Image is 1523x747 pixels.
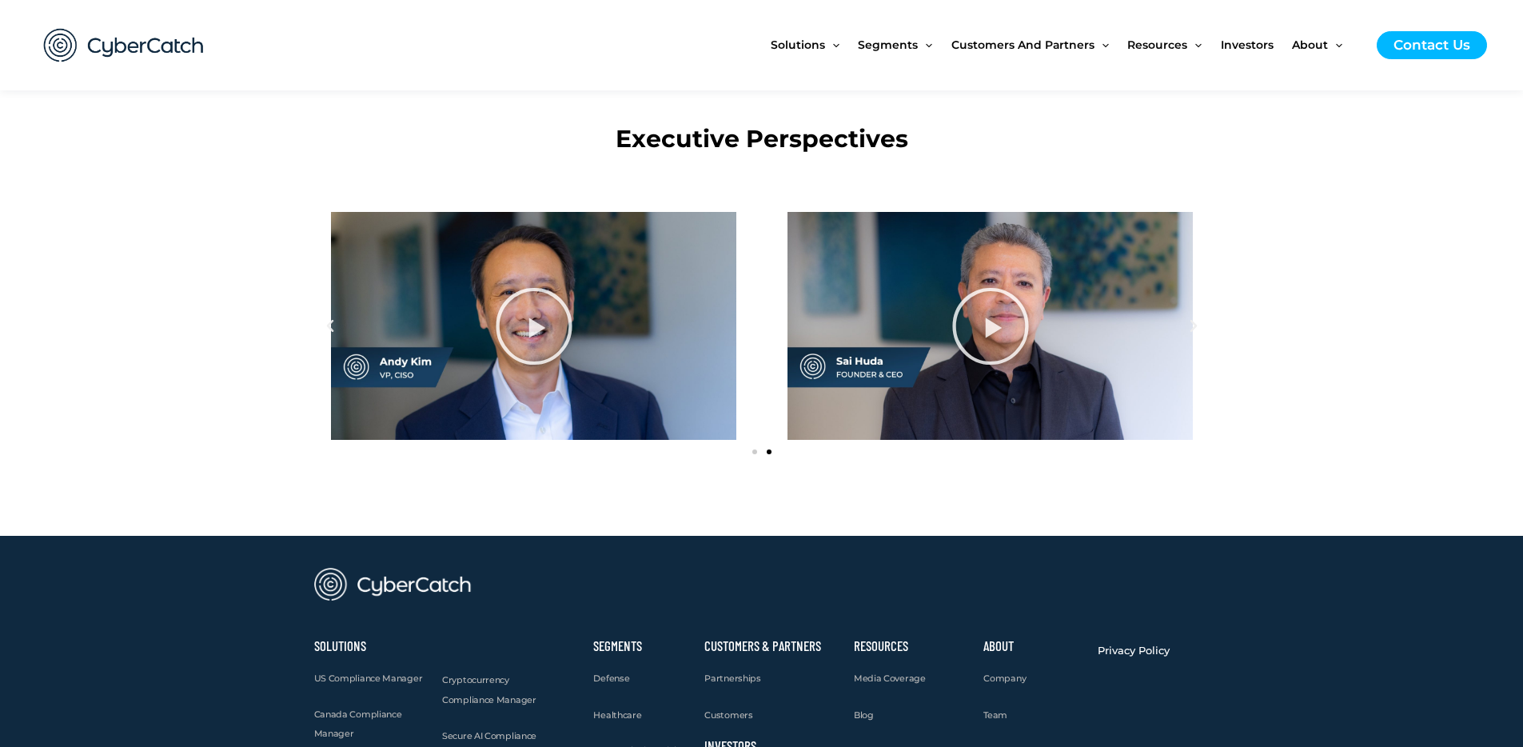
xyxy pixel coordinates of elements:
[28,12,220,78] img: CyberCatch
[951,11,1094,78] span: Customers and Partners
[704,705,752,725] a: Customers
[825,11,839,78] span: Menu Toggle
[854,709,874,721] span: Blog
[314,212,753,440] div: 2 / 2
[1187,11,1202,78] span: Menu Toggle
[854,673,926,684] span: Media Coverage
[771,212,1210,440] div: 1 / 2
[983,709,1007,721] span: Team
[314,641,427,652] h2: Solutions
[1094,11,1109,78] span: Menu Toggle
[322,318,338,334] div: Previous slide
[314,212,1210,464] div: Slides
[593,669,629,689] a: Defense
[1292,11,1328,78] span: About
[1328,11,1342,78] span: Menu Toggle
[1098,641,1170,661] a: Privacy Policy
[771,212,1210,440] a: Slide2
[1377,31,1487,59] a: Contact Us
[314,212,753,440] a: Slide1
[1098,644,1170,657] span: Privacy Policy
[704,641,838,652] h2: Customers & Partners
[983,669,1026,689] a: Company
[593,709,641,721] span: Healthcare
[854,669,926,689] a: Media Coverage
[442,674,536,705] span: Cryptocurrency Compliance Manager
[314,709,402,740] span: Canada Compliance Manager
[854,705,874,725] a: Blog
[771,11,825,78] span: Solutions
[593,641,688,652] h2: Segments
[983,641,1082,652] h2: About
[1127,11,1187,78] span: Resources
[593,673,629,684] span: Defense
[704,673,760,684] span: Partnerships
[442,670,559,710] a: Cryptocurrency Compliance Manager
[771,11,1361,78] nav: Site Navigation: New Main Menu
[704,669,760,689] a: Partnerships
[767,449,771,454] span: Go to slide 2
[704,709,752,721] span: Customers
[854,641,968,652] h2: Resources
[983,705,1007,725] a: Team
[1221,11,1274,78] span: Investors
[918,11,932,78] span: Menu Toggle
[314,669,423,689] a: US Compliance Manager
[858,11,918,78] span: Segments
[1186,318,1202,334] div: Next slide
[752,449,757,454] span: Go to slide 1
[1221,11,1292,78] a: Investors
[314,705,427,745] a: Canada Compliance Manager
[593,705,641,725] a: Healthcare
[314,673,423,684] span: US Compliance Manager
[983,673,1026,684] span: Company
[314,122,1210,156] h1: Executive Perspectives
